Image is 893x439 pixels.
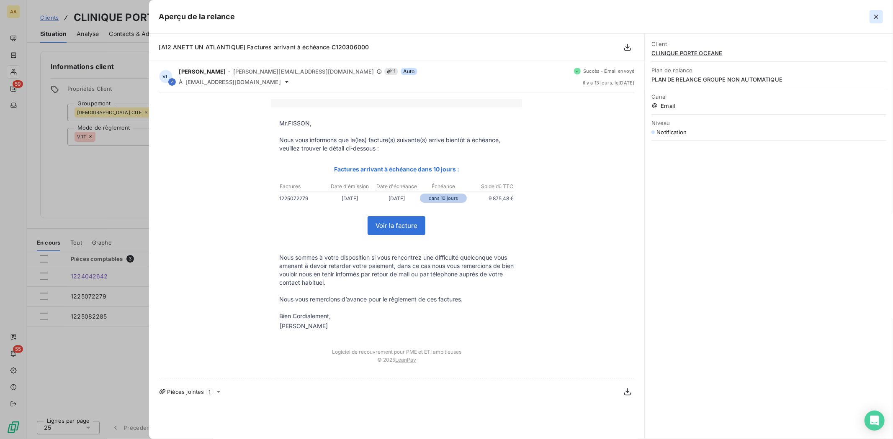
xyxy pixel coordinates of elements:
span: - [228,69,230,74]
span: [A12 ANETT UN ATLANTIQUE] Factures arrivant à échéance C120306000 [159,43,369,51]
span: Notification [656,129,687,135]
span: il y a 13 jours , le [DATE] [583,80,635,85]
span: PLAN DE RELANCE GROUPE NON AUTOMATIQUE [651,76,886,83]
div: [PERSON_NAME] [280,322,328,330]
p: Date d'émission [327,183,373,190]
p: Solde dû TTC [467,183,513,190]
span: Plan de relance [651,67,886,74]
span: [EMAIL_ADDRESS][DOMAIN_NAME] [185,79,281,85]
p: [DATE] [326,194,373,203]
span: Niveau [651,120,886,126]
p: [DATE] [373,194,420,203]
p: Nous sommes à votre disposition si vous rencontrez une difficulté quelconque vous amenant à devoi... [279,253,514,287]
div: Open Intercom Messenger [865,411,885,431]
p: 1225072279 [279,194,326,203]
p: Factures [280,183,326,190]
p: dans 10 jours [420,194,467,203]
a: LeanPay [395,357,416,363]
p: Nous vous remercions d’avance pour le règlement de ces factures. [279,295,514,304]
span: [PERSON_NAME] [179,68,226,75]
span: [PERSON_NAME][EMAIL_ADDRESS][DOMAIN_NAME] [233,68,374,75]
p: Mr.FISSON, [279,119,514,128]
h5: Aperçu de la relance [159,11,235,23]
div: VL [159,70,172,83]
span: 1 [206,388,214,396]
span: CLINIQUE PORTE OCEANE [651,50,886,56]
span: Auto [401,68,417,75]
p: Date d'échéance [373,183,419,190]
span: Email [651,102,886,109]
span: 1 [384,68,398,75]
td: Logiciel de recouvrement pour PME et ETI ambitieuses [271,340,522,355]
td: © 2025 [271,355,522,371]
p: 9 875,48 € [467,194,514,203]
span: Pièces jointes [167,388,204,395]
p: Bien Cordialement, [279,312,514,320]
span: Client [651,41,886,47]
p: Factures arrivant à échéance dans 10 jours : [279,164,514,174]
p: Nous vous informons que la(les) facture(s) suivante(s) arrive bientôt à échéance, veuillez trouve... [279,136,514,153]
span: Succès - Email envoyé [583,69,634,74]
span: À [179,79,183,85]
span: Canal [651,93,886,100]
p: Échéance [420,183,466,190]
a: Voir la facture [368,217,425,235]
